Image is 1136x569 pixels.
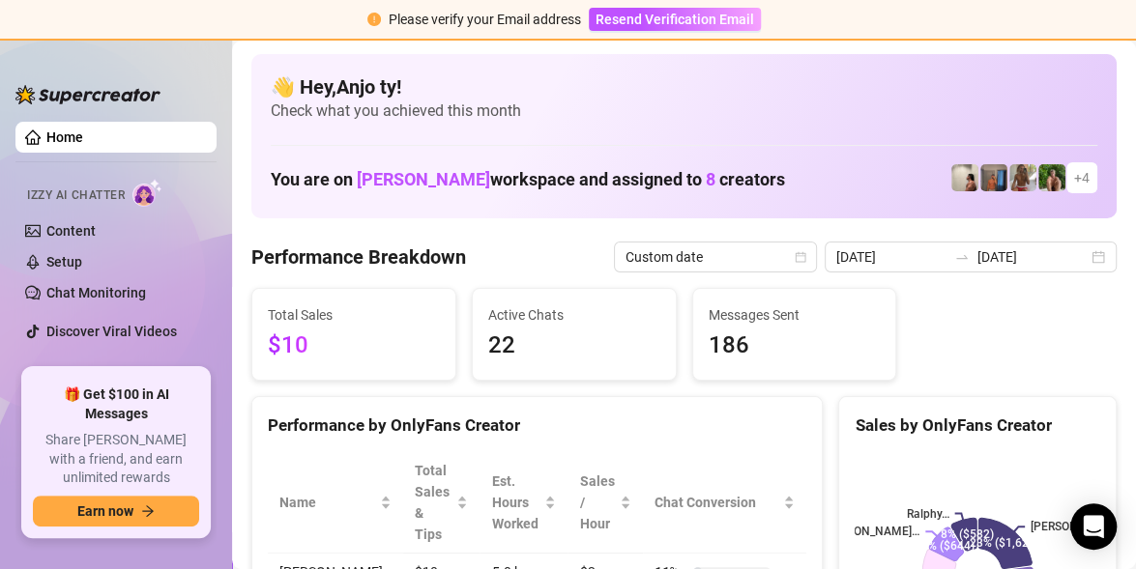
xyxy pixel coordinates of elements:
a: Setup [46,254,82,270]
text: [PERSON_NAME]… [1031,520,1127,533]
a: Chat Monitoring [46,285,146,300]
span: Total Sales [268,304,440,326]
span: swap-right [954,249,970,265]
div: Est. Hours Worked [491,470,540,534]
th: Chat Conversion [643,452,806,554]
span: Total Sales & Tips [415,460,452,545]
a: Content [46,223,96,239]
span: exclamation-circle [367,13,381,26]
h4: 👋 Hey, Anjo ty ! [271,73,1097,100]
span: [PERSON_NAME] [357,169,490,189]
img: Nathaniel [1009,164,1036,191]
a: Home [46,129,83,145]
span: 8 [706,169,715,189]
div: Performance by OnlyFans Creator [268,413,806,439]
span: Custom date [626,242,805,271]
img: AI Chatter [132,179,162,207]
span: Izzy AI Chatter [27,186,125,205]
span: + 4 [1074,167,1090,188]
img: Wayne [980,164,1007,191]
a: Discover Viral Videos [46,324,177,339]
span: 🎁 Get $100 in AI Messages [33,385,199,423]
img: Nathaniel [1038,164,1065,191]
span: 22 [488,327,660,364]
h1: You are on workspace and assigned to creators [271,169,785,190]
th: Name [268,452,403,554]
button: Resend Verification Email [589,8,761,31]
span: Messages Sent [709,304,881,326]
div: Please verify your Email address [389,9,581,30]
span: to [954,249,970,265]
span: Share [PERSON_NAME] with a friend, and earn unlimited rewards [33,431,199,488]
span: Active Chats [488,304,660,326]
span: Resend Verification Email [596,12,754,27]
h4: Performance Breakdown [251,243,466,270]
span: 186 [709,327,881,364]
span: Earn now [77,503,133,519]
div: Open Intercom Messenger [1070,503,1117,550]
span: $10 [268,327,440,364]
span: Chat Conversion [655,492,779,513]
input: End date [977,246,1088,268]
button: Earn nowarrow-right [33,496,199,526]
img: Ralphy [951,164,978,191]
span: calendar [795,251,806,263]
div: Sales by OnlyFans Creator [855,413,1100,439]
span: Name [279,492,376,513]
text: Ralphy… [907,507,949,521]
span: Check what you achieved this month [271,100,1097,122]
span: Sales / Hour [579,470,616,534]
th: Total Sales & Tips [403,452,480,554]
img: logo-BBDzfeDw.svg [15,85,160,104]
th: Sales / Hour [568,452,643,554]
span: arrow-right [141,504,155,518]
input: Start date [836,246,947,268]
text: [PERSON_NAME]… [823,525,919,538]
